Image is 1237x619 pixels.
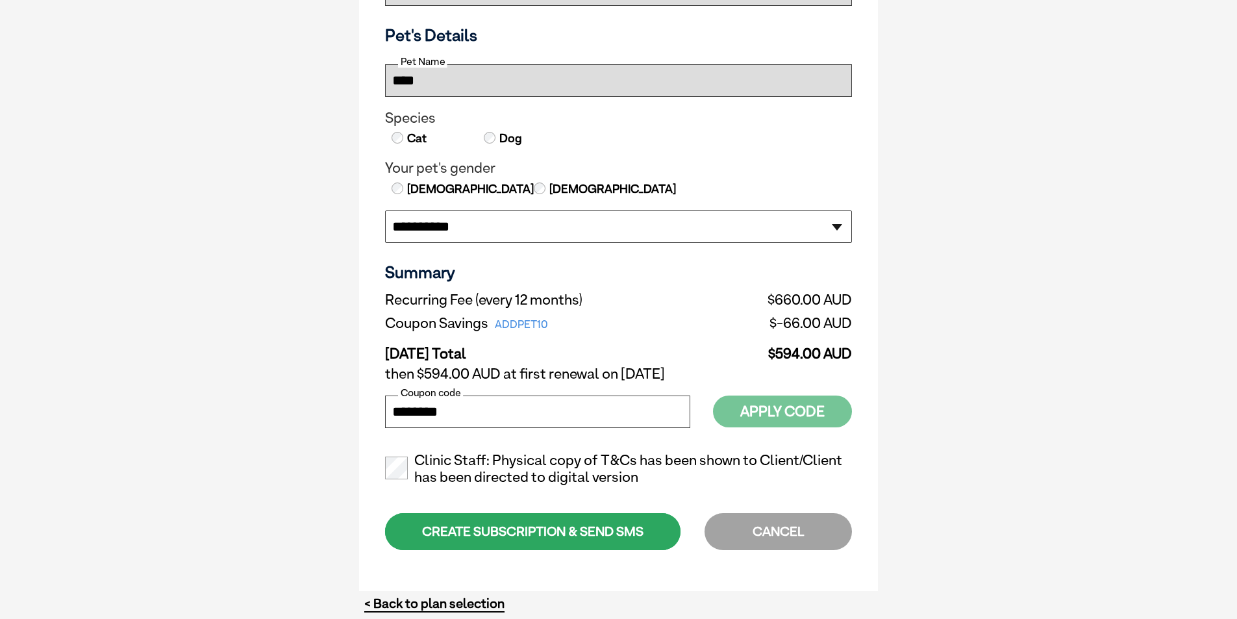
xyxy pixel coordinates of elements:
legend: Species [385,110,852,127]
legend: Your pet's gender [385,160,852,177]
td: $660.00 AUD [710,288,852,312]
div: CANCEL [705,513,852,550]
td: $594.00 AUD [710,335,852,362]
h3: Summary [385,262,852,282]
input: Clinic Staff: Physical copy of T&Cs has been shown to Client/Client has been directed to digital ... [385,457,408,479]
a: < Back to plan selection [364,596,505,612]
label: Coupon code [398,387,463,399]
button: Apply Code [713,396,852,427]
h3: Pet's Details [380,25,857,45]
td: Recurring Fee (every 12 months) [385,288,710,312]
td: Coupon Savings [385,312,710,335]
span: ADDPET10 [488,316,555,334]
td: then $594.00 AUD at first renewal on [DATE] [385,362,852,386]
div: CREATE SUBSCRIPTION & SEND SMS [385,513,681,550]
td: $-66.00 AUD [710,312,852,335]
label: Clinic Staff: Physical copy of T&Cs has been shown to Client/Client has been directed to digital ... [385,452,852,486]
td: [DATE] Total [385,335,710,362]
